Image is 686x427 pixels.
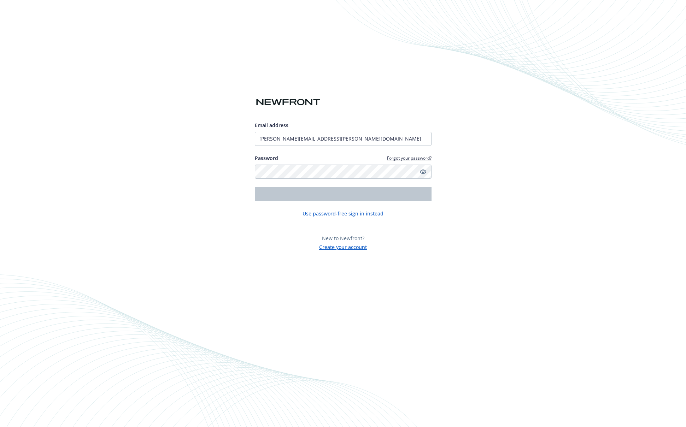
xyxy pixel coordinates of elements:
[419,167,427,176] a: Show password
[336,191,350,197] span: Login
[303,210,383,217] button: Use password-free sign in instead
[255,132,432,146] input: Enter your email
[322,235,364,242] span: New to Newfront?
[319,242,367,251] button: Create your account
[387,155,432,161] a: Forgot your password?
[255,122,288,129] span: Email address
[255,154,278,162] label: Password
[255,96,322,108] img: Newfront logo
[255,165,432,179] input: Enter your password
[255,187,432,201] button: Login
